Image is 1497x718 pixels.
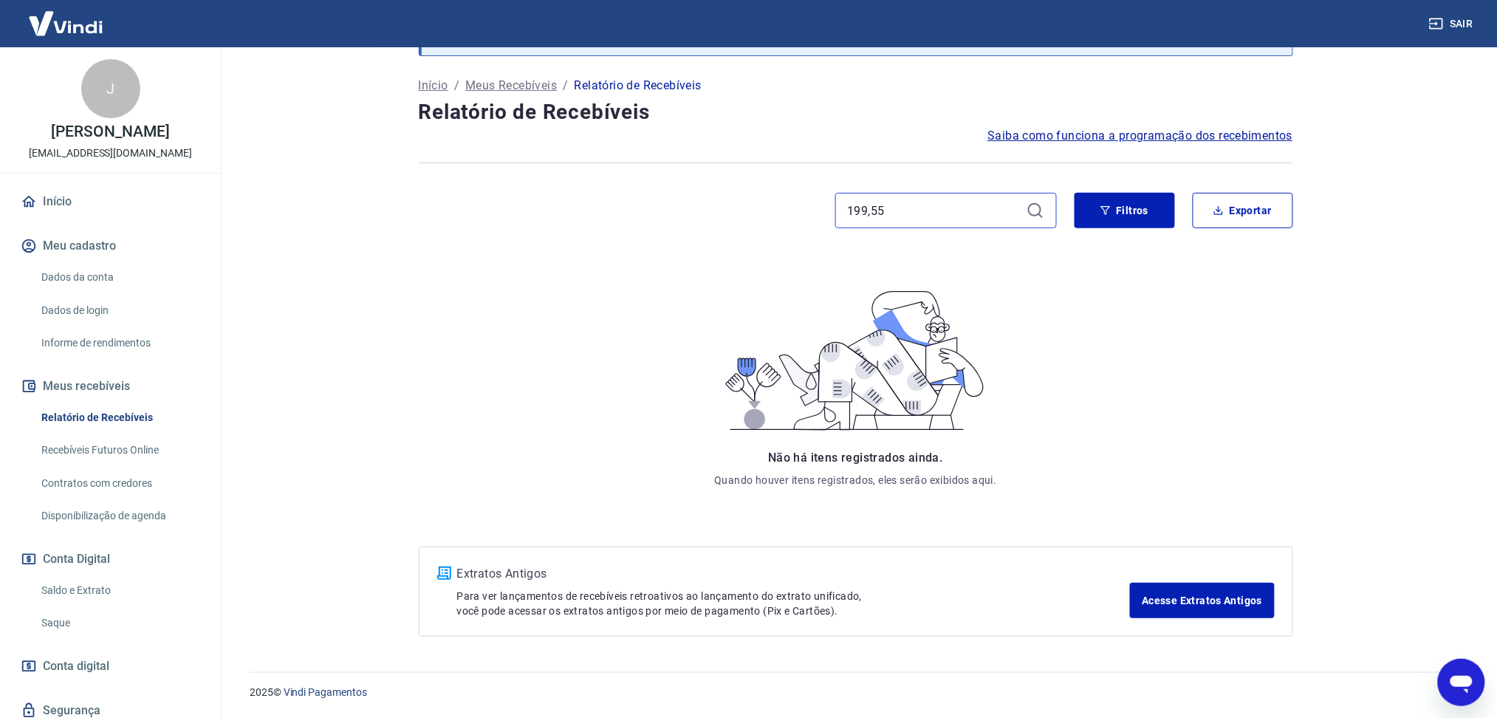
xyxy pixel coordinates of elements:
p: Relatório de Recebíveis [575,77,702,95]
button: Meu cadastro [18,230,203,262]
button: Conta Digital [18,543,203,575]
p: 2025 © [250,685,1462,700]
p: Para ver lançamentos de recebíveis retroativos ao lançamento do extrato unificado, você pode aces... [457,589,1131,618]
a: Início [18,185,203,218]
p: [EMAIL_ADDRESS][DOMAIN_NAME] [29,146,192,161]
a: Recebíveis Futuros Online [35,435,203,465]
h4: Relatório de Recebíveis [419,98,1293,127]
a: Saiba como funciona a programação dos recebimentos [988,127,1293,145]
a: Contratos com credores [35,468,203,499]
button: Filtros [1075,193,1175,228]
button: Sair [1426,10,1479,38]
div: J [81,59,140,118]
p: Extratos Antigos [457,565,1131,583]
a: Informe de rendimentos [35,328,203,358]
input: Busque pelo número do pedido [848,199,1021,222]
a: Relatório de Recebíveis [35,403,203,433]
a: Disponibilização de agenda [35,501,203,531]
a: Dados da conta [35,262,203,293]
a: Início [419,77,448,95]
p: Quando houver itens registrados, eles serão exibidos aqui. [714,473,996,488]
a: Saque [35,608,203,638]
p: [PERSON_NAME] [51,124,169,140]
a: Saldo e Extrato [35,575,203,606]
img: ícone [437,567,451,580]
a: Acesse Extratos Antigos [1130,583,1274,618]
button: Meus recebíveis [18,370,203,403]
p: / [454,77,459,95]
span: Conta digital [43,656,109,677]
iframe: Botão para abrir a janela de mensagens [1438,659,1485,706]
button: Exportar [1193,193,1293,228]
img: Vindi [18,1,114,46]
a: Conta digital [18,650,203,683]
a: Meus Recebíveis [465,77,557,95]
p: / [563,77,568,95]
span: Não há itens registrados ainda. [768,451,942,465]
a: Vindi Pagamentos [284,686,367,698]
a: Dados de login [35,295,203,326]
